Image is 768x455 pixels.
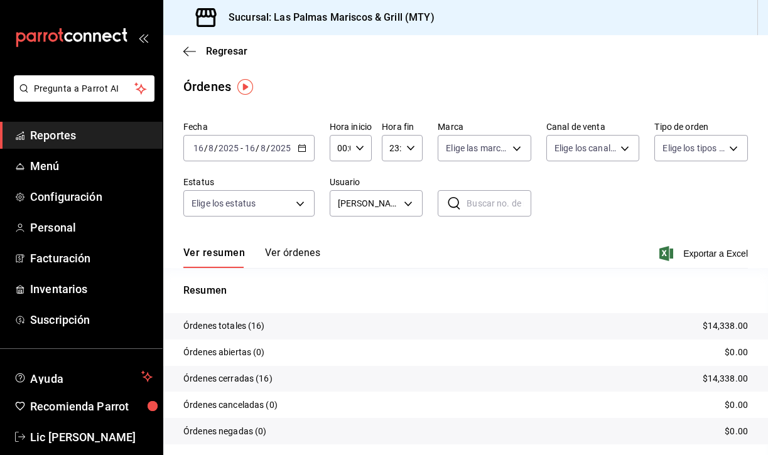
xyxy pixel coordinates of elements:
[183,45,247,57] button: Regresar
[208,143,214,153] input: --
[183,346,265,359] p: Órdenes abiertas (0)
[214,143,218,153] span: /
[183,425,267,438] p: Órdenes negadas (0)
[30,127,153,144] span: Reportes
[725,346,748,359] p: $0.00
[138,33,148,43] button: open_drawer_menu
[30,281,153,297] span: Inventarios
[218,143,239,153] input: ----
[30,369,136,384] span: Ayuda
[183,247,320,268] div: navigation tabs
[270,143,291,153] input: ----
[30,429,153,446] span: Lic [PERSON_NAME]
[703,319,748,333] p: $14,338.00
[219,10,435,25] h3: Sucursal: Las Palmas Mariscos & Grill (MTY)
[266,143,270,153] span: /
[204,143,208,153] span: /
[554,142,617,154] span: Elige los canales de venta
[183,247,245,268] button: Ver resumen
[183,319,265,333] p: Órdenes totales (16)
[30,188,153,205] span: Configuración
[265,247,320,268] button: Ver órdenes
[30,311,153,328] span: Suscripción
[654,122,748,131] label: Tipo de orden
[703,372,748,385] p: $14,338.00
[256,143,259,153] span: /
[9,91,154,104] a: Pregunta a Parrot AI
[192,197,256,210] span: Elige los estatus
[183,77,231,96] div: Órdenes
[14,75,154,102] button: Pregunta a Parrot AI
[330,122,372,131] label: Hora inicio
[183,283,748,298] p: Resumen
[34,82,135,95] span: Pregunta a Parrot AI
[260,143,266,153] input: --
[183,178,315,186] label: Estatus
[446,142,508,154] span: Elige las marcas
[330,178,423,186] label: Usuario
[662,246,748,261] button: Exportar a Excel
[30,219,153,236] span: Personal
[206,45,247,57] span: Regresar
[183,122,315,131] label: Fecha
[338,197,400,210] span: [PERSON_NAME] Mesas
[30,398,153,415] span: Recomienda Parrot
[183,372,273,385] p: Órdenes cerradas (16)
[546,122,640,131] label: Canal de venta
[725,399,748,412] p: $0.00
[725,425,748,438] p: $0.00
[467,191,531,216] input: Buscar no. de referencia
[382,122,423,131] label: Hora fin
[663,142,725,154] span: Elige los tipos de orden
[237,79,253,95] img: Tooltip marker
[241,143,243,153] span: -
[244,143,256,153] input: --
[30,158,153,174] span: Menú
[183,399,278,412] p: Órdenes canceladas (0)
[438,122,531,131] label: Marca
[30,250,153,267] span: Facturación
[193,143,204,153] input: --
